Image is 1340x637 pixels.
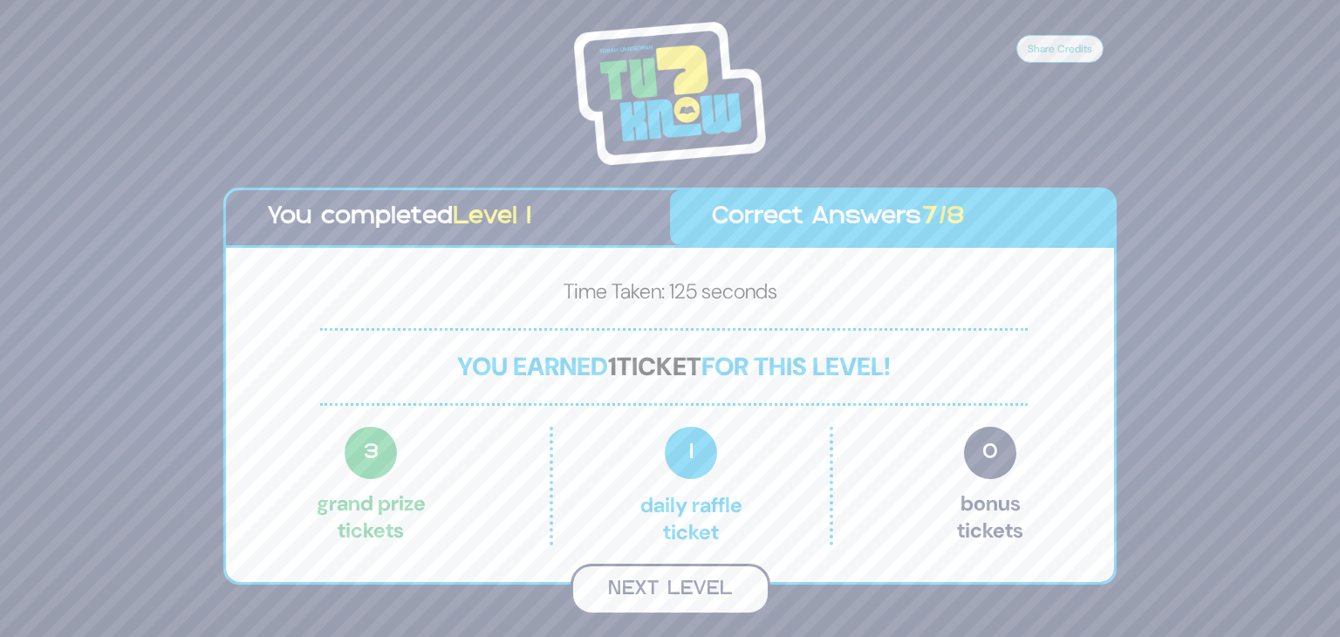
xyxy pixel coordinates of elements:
span: ticket [617,350,701,383]
p: Grand Prize tickets [317,427,426,545]
span: 0 [964,427,1016,479]
p: You completed [268,199,628,236]
p: Correct Answers [712,199,1072,236]
span: 1 [608,350,617,383]
span: Level 1 [453,206,531,229]
button: Next Level [571,564,770,615]
p: Time Taken: 125 seconds [254,276,1086,314]
span: 7/8 [921,206,965,229]
p: Daily Raffle ticket [590,427,792,545]
span: You earned for this level! [457,350,891,383]
p: Bonus tickets [957,427,1023,545]
button: Share Credits [1016,35,1104,63]
span: 3 [345,427,397,479]
span: 1 [665,427,717,479]
img: Tournament Logo [574,22,766,165]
